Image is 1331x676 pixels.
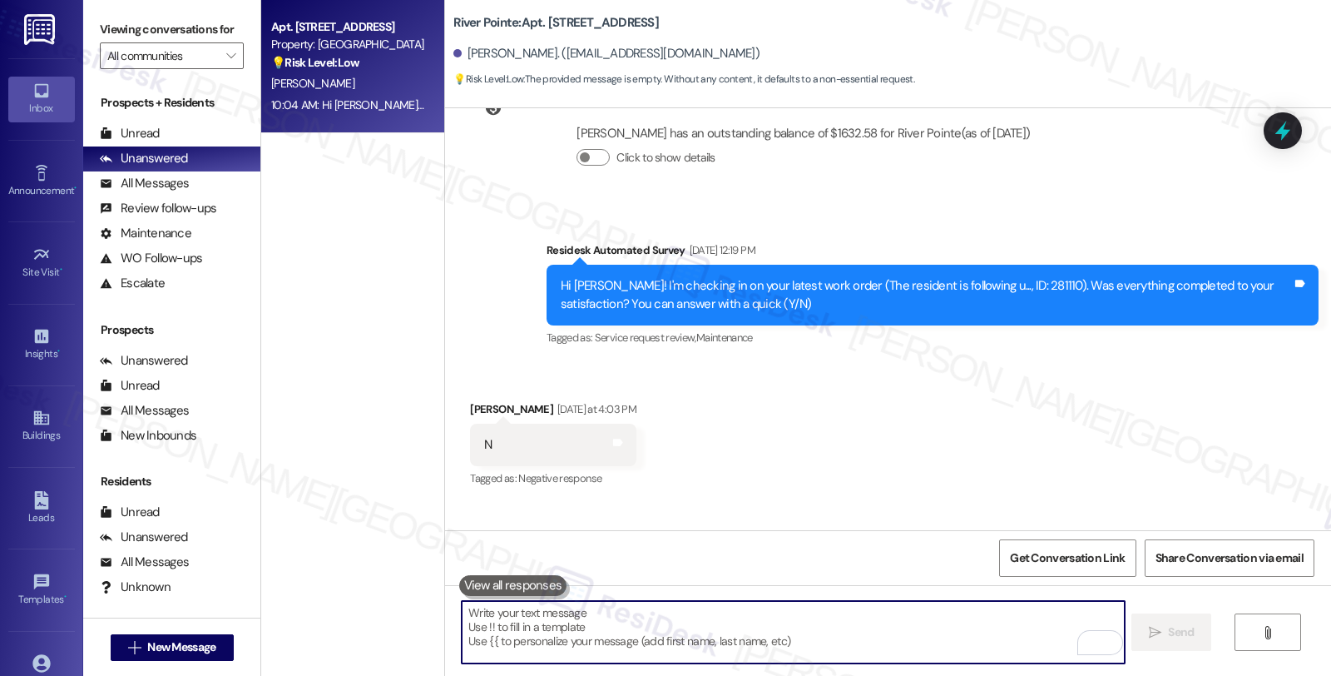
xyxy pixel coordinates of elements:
span: Negative response [518,471,601,485]
span: Service request review , [595,331,696,345]
strong: 💡 Risk Level: Low [271,55,359,70]
span: [PERSON_NAME] [271,76,354,91]
button: New Message [111,634,234,661]
span: Send [1168,624,1194,641]
div: Unanswered [100,150,188,167]
div: Residents [83,473,260,490]
span: New Message [147,639,215,656]
img: ResiDesk Logo [24,14,58,45]
span: • [74,182,77,194]
span: • [60,264,62,276]
div: Prospects + Residents [83,94,260,112]
b: River Pointe: Apt. [STREET_ADDRESS] [453,14,659,32]
div: All Messages [100,175,189,192]
a: Buildings [8,404,75,449]
div: Property: [GEOGRAPHIC_DATA] [271,36,425,53]
div: [PERSON_NAME] has an outstanding balance of $1632.58 for River Pointe (as of [DATE]) [576,125,1030,142]
button: Share Conversation via email [1145,539,1314,577]
span: Share Conversation via email [1155,549,1304,567]
div: Prospects [83,321,260,339]
a: Inbox [8,77,75,122]
div: New Inbounds [100,427,196,445]
div: All Messages [100,554,189,571]
div: Maintenance [100,225,191,242]
div: Escalate [100,275,165,292]
div: Residesk Automated Survey [547,241,1319,265]
span: : The provided message is empty. Without any content, it defaults to a non-essential request. [453,71,914,88]
div: Unanswered [100,352,188,370]
div: Unread [100,504,160,521]
a: Insights • [8,322,75,367]
a: Leads [8,486,75,531]
div: Tagged as: [547,326,1319,350]
div: [PERSON_NAME] [470,400,636,424]
input: All communities [107,42,217,69]
div: Apt. [STREET_ADDRESS] [271,18,425,36]
a: Site Visit • [8,241,75,286]
span: • [64,591,67,603]
div: 10:04 AM: Hi [PERSON_NAME], I understand that the work order wasn't completed to your satisfactio... [271,97,1066,112]
div: [PERSON_NAME]. ([EMAIL_ADDRESS][DOMAIN_NAME]) [453,45,760,62]
strong: 💡 Risk Level: Low [453,72,523,86]
div: Review follow-ups [100,200,216,217]
div: Unknown [100,579,171,596]
div: WO Follow-ups [100,250,202,267]
i:  [1261,626,1274,639]
i:  [1149,626,1161,639]
label: Viewing conversations for [100,17,244,42]
div: Unanswered [100,529,188,546]
div: [DATE] at 4:03 PM [553,400,636,418]
div: [DATE] 12:19 PM [685,241,755,259]
div: Hi [PERSON_NAME]! I'm checking in on your latest work order (The resident is following u..., ID: ... [561,277,1292,313]
i:  [128,641,141,654]
label: Click to show details [616,149,715,167]
span: Get Conversation Link [1010,549,1125,567]
div: Unread [100,125,160,142]
button: Get Conversation Link [999,539,1136,577]
a: Templates • [8,568,75,613]
span: • [57,345,60,357]
div: Unread [100,377,160,395]
div: All Messages [100,402,189,420]
i:  [226,49,235,62]
div: N [484,436,492,454]
button: Send [1131,614,1212,651]
div: Tagged as: [470,466,636,490]
textarea: To enrich screen reader interactions, please activate Accessibility in Grammarly extension settings [462,601,1124,664]
span: Maintenance [696,331,753,345]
